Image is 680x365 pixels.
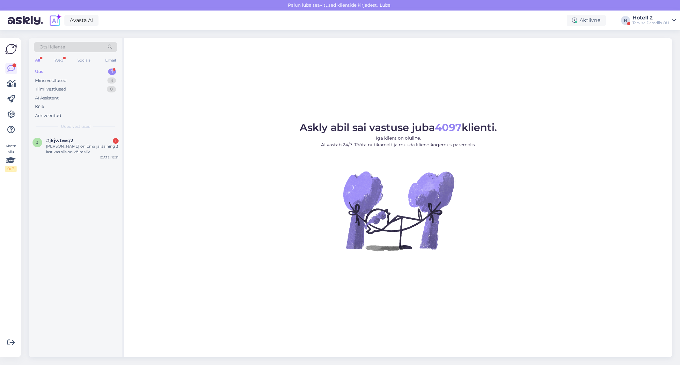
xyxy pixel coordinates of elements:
div: Arhiveeritud [35,113,61,119]
div: H [621,16,630,25]
div: Vaata siia [5,143,17,172]
div: Tervise Paradiis OÜ [632,20,669,26]
div: Socials [76,56,92,64]
div: Kõik [35,104,44,110]
div: AI Assistent [35,95,59,101]
div: Minu vestlused [35,77,67,84]
div: 1 [108,69,116,75]
div: [DATE] 12:21 [100,155,119,160]
div: Email [104,56,117,64]
div: 3 [107,77,116,84]
span: Otsi kliente [40,44,65,50]
div: Hotell 2 [632,15,669,20]
img: Askly Logo [5,43,17,55]
div: Uus [35,69,43,75]
span: Luba [378,2,392,8]
div: [PERSON_NAME] on Ema ja isa ning 3 last kas siis on võimalik [PERSON_NAME] perepilet? [46,143,119,155]
span: Askly abil sai vastuse juba klienti. [300,121,497,134]
img: explore-ai [48,14,62,27]
span: j [36,140,38,145]
div: 1 [113,138,119,144]
div: All [34,56,41,64]
p: Iga klient on oluline. AI vastab 24/7. Tööta nutikamalt ja muuda kliendikogemus paremaks. [300,135,497,148]
div: 0 [107,86,116,92]
div: 0 / 3 [5,166,17,172]
a: Avasta AI [64,15,99,26]
span: Uued vestlused [61,124,91,129]
div: Aktiivne [567,15,606,26]
span: #jkjwbwq2 [46,138,73,143]
div: Web [53,56,64,64]
a: Hotell 2Tervise Paradiis OÜ [632,15,676,26]
img: No Chat active [341,153,456,268]
div: Tiimi vestlused [35,86,66,92]
b: 4097 [435,121,462,134]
